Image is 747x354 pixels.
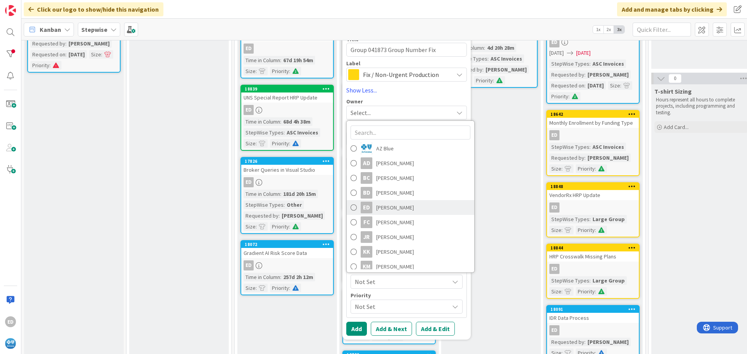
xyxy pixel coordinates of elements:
[549,143,589,151] div: StepWise Types
[347,230,474,244] a: JR[PERSON_NAME]
[547,183,639,200] div: 18848VendorRx HRP Update
[361,143,372,154] img: AB
[593,26,603,33] span: 1x
[241,165,333,175] div: Broker Queries in Visual Studio
[586,153,631,162] div: [PERSON_NAME]
[549,276,589,285] div: StepWise Types
[256,222,257,231] span: :
[256,67,257,75] span: :
[270,284,289,292] div: Priority
[241,85,333,103] div: 18839UNS Special Report HRP Update
[595,226,596,234] span: :
[485,44,516,52] div: 4d 20h 28m
[376,261,414,272] span: [PERSON_NAME]
[547,306,639,323] div: 18091IDR Data Process
[280,190,281,198] span: :
[549,202,559,213] div: ED
[30,39,65,48] div: Requested by
[241,241,333,258] div: 18072Gradient AI Risk Score Data
[484,44,485,52] span: :
[280,117,281,126] span: :
[547,111,639,128] div: 18642Monthly Enrollment by Funding Type
[280,273,281,281] span: :
[244,105,254,115] div: ED
[376,157,414,169] span: [PERSON_NAME]
[608,81,620,90] div: Size
[589,215,591,223] span: :
[347,259,474,274] a: KM[PERSON_NAME]
[270,67,289,75] div: Priority
[561,287,563,296] span: :
[591,143,626,151] div: ASC Invoices
[549,226,561,234] div: Size
[289,284,290,292] span: :
[482,65,484,74] span: :
[245,242,333,247] div: 18072
[561,164,563,173] span: :
[591,276,627,285] div: Large Group
[576,49,591,57] span: [DATE]
[584,338,586,346] span: :
[285,201,304,209] div: Other
[584,153,586,162] span: :
[551,112,639,117] div: 18642
[549,338,584,346] div: Requested by
[30,50,65,59] div: Requested on
[5,5,16,16] img: Visit kanbanzone.com
[654,87,692,95] span: T-shirt Sizing
[244,190,280,198] div: Time in Column
[241,260,333,270] div: ED
[633,23,691,37] input: Quick Filter...
[591,59,626,68] div: ASC Invoices
[244,44,254,54] div: ED
[576,226,595,234] div: Priority
[347,244,474,259] a: KK[PERSON_NAME]
[376,202,414,213] span: [PERSON_NAME]
[30,61,49,70] div: Priority
[279,211,280,220] span: :
[361,231,372,243] div: JR
[547,325,639,335] div: ED
[241,241,333,248] div: 18072
[284,128,285,137] span: :
[656,97,746,116] p: Hours represent all hours to complete projects, including programming and testing.
[668,74,682,83] span: 0
[351,108,371,117] span: Select...
[547,118,639,128] div: Monthly Enrollment by Funding Type
[376,246,414,258] span: [PERSON_NAME]
[289,67,290,75] span: :
[346,99,363,104] span: Owner
[591,215,627,223] div: Large Group
[489,54,524,63] div: ASC Invoices
[355,276,445,287] span: Not Set
[584,70,586,79] span: :
[5,316,16,327] div: ED
[493,76,494,85] span: :
[568,92,570,101] span: :
[244,284,256,292] div: Size
[241,92,333,103] div: UNS Special Report HRP Update
[614,26,624,33] span: 3x
[256,139,257,148] span: :
[549,287,561,296] div: Size
[244,56,280,65] div: Time in Column
[549,92,568,101] div: Priority
[549,70,584,79] div: Requested by
[361,202,372,213] div: ED
[549,37,559,47] div: ED
[549,164,561,173] div: Size
[244,222,256,231] div: Size
[617,2,727,16] div: Add and manage tabs by clicking
[586,338,631,346] div: [PERSON_NAME]
[347,156,474,171] a: AD[PERSON_NAME]
[347,215,474,230] a: FC[PERSON_NAME]
[241,85,333,92] div: 18839
[347,200,474,215] a: ED[PERSON_NAME]
[241,158,333,165] div: 17826
[351,126,470,140] input: Search...
[589,59,591,68] span: :
[347,171,474,185] a: BC[PERSON_NAME]
[256,284,257,292] span: :
[245,86,333,92] div: 18839
[589,276,591,285] span: :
